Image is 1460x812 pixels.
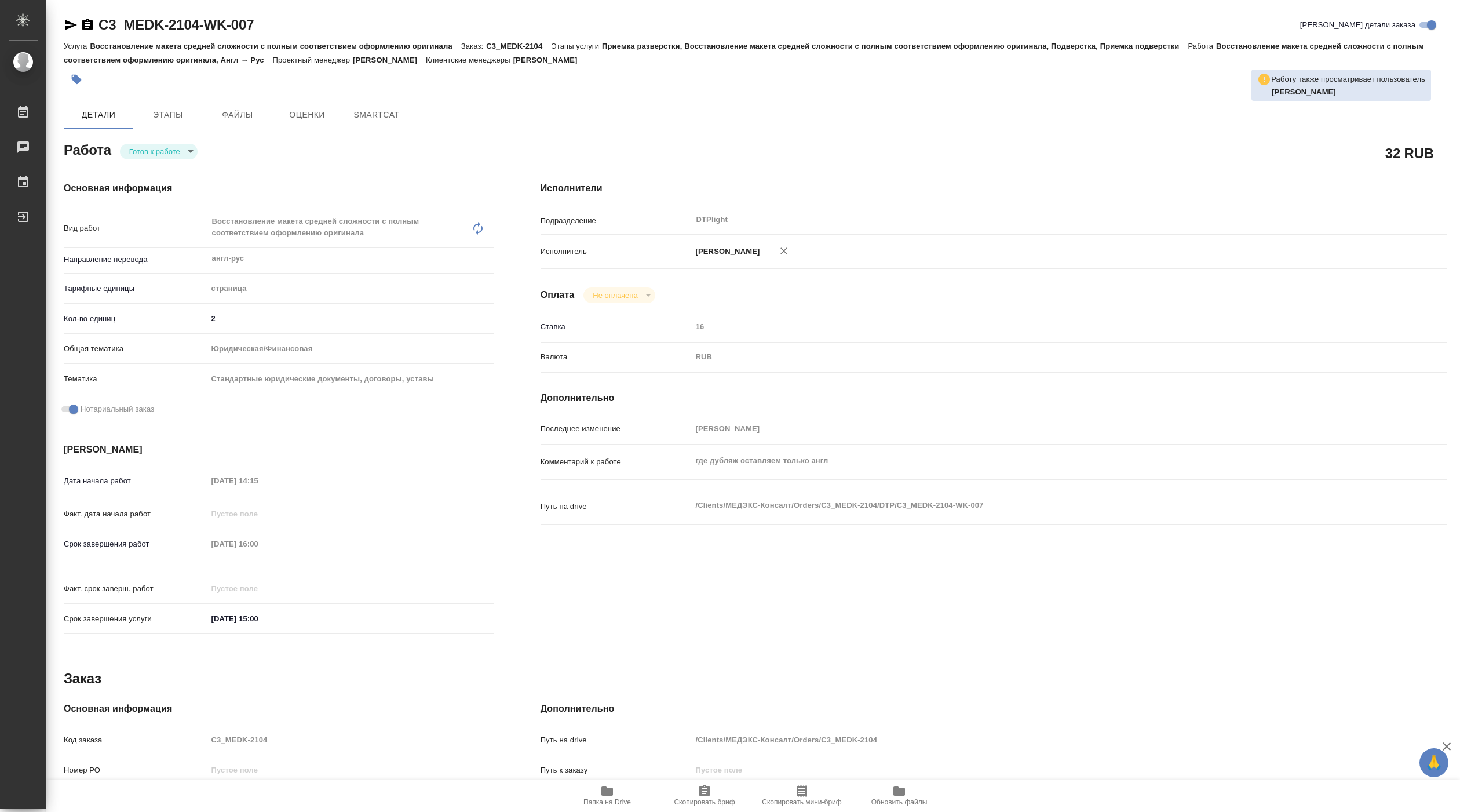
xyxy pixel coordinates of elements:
[64,613,207,625] p: Срок завершения услуги
[64,223,207,234] p: Вид работ
[851,780,948,812] button: Обновить файлы
[589,290,641,300] button: Не оплачена
[273,56,353,64] p: Проектный менеджер
[692,731,1372,748] input: Пустое поле
[692,420,1372,437] input: Пустое поле
[541,764,692,776] p: Путь к заказу
[541,215,692,227] p: Подразделение
[64,313,207,325] p: Кол-во единиц
[64,42,90,50] p: Услуга
[541,456,692,468] p: Комментарий к работе
[64,669,101,688] h2: Заказ
[541,321,692,333] p: Ставка
[207,731,494,748] input: Пустое поле
[656,780,753,812] button: Скопировать бриф
[541,246,692,257] p: Исполнитель
[64,343,207,355] p: Общая тематика
[692,246,760,257] p: [PERSON_NAME]
[762,798,841,806] span: Скопировать мини-бриф
[541,351,692,363] p: Валюта
[541,702,1447,716] h4: Дополнительно
[64,475,207,487] p: Дата начала работ
[81,18,94,32] button: Скопировать ссылку
[81,403,154,415] span: Нотариальный заказ
[210,108,265,122] span: Файлы
[64,764,207,776] p: Номер РО
[486,42,551,50] p: C3_MEDK-2104
[692,318,1372,335] input: Пустое поле
[207,369,494,389] div: Стандартные юридические документы, договоры, уставы
[541,423,692,435] p: Последнее изменение
[583,798,631,806] span: Папка на Drive
[207,580,309,597] input: Пустое поле
[64,538,207,550] p: Срок завершения работ
[541,181,1447,195] h4: Исполнители
[692,762,1372,778] input: Пустое поле
[64,583,207,595] p: Факт. срок заверш. работ
[64,702,494,716] h4: Основная информация
[64,18,78,32] button: Скопировать ссылку для ЯМессенджера
[583,287,655,303] div: Готов к работе
[64,181,494,195] h4: Основная информация
[541,734,692,746] p: Путь на drive
[559,780,656,812] button: Папка на Drive
[513,56,586,64] p: [PERSON_NAME]
[120,144,198,159] div: Готов к работе
[64,254,207,265] p: Направление перевода
[1385,143,1434,163] h2: 32 RUB
[541,501,692,512] p: Путь на drive
[207,762,494,778] input: Пустое поле
[1271,74,1425,85] p: Работу также просматривает пользователь
[64,373,207,385] p: Тематика
[126,147,184,156] button: Готов к работе
[1300,19,1415,31] span: [PERSON_NAME] детали заказа
[64,734,207,746] p: Код заказа
[207,610,309,627] input: ✎ Введи что-нибудь
[98,17,254,32] a: C3_MEDK-2104-WK-007
[207,310,494,327] input: ✎ Введи что-нибудь
[1419,748,1448,777] button: 🙏
[207,505,309,522] input: Пустое поле
[353,56,426,64] p: [PERSON_NAME]
[674,798,735,806] span: Скопировать бриф
[771,238,797,264] button: Удалить исполнителя
[541,288,575,302] h4: Оплата
[207,472,309,489] input: Пустое поле
[426,56,513,64] p: Клиентские менеджеры
[64,443,494,457] h4: [PERSON_NAME]
[753,780,851,812] button: Скопировать мини-бриф
[349,108,404,122] span: SmartCat
[871,798,928,806] span: Обновить файлы
[207,279,494,298] div: страница
[541,391,1447,405] h4: Дополнительно
[71,108,126,122] span: Детали
[461,42,486,50] p: Заказ:
[207,339,494,359] div: Юридическая/Финансовая
[1272,86,1425,98] p: Архипова Екатерина
[140,108,196,122] span: Этапы
[1188,42,1216,50] p: Работа
[90,42,461,50] p: Восстановление макета средней сложности с полным соответствием оформлению оригинала
[64,139,111,159] h2: Работа
[692,496,1372,515] textarea: /Clients/МЕДЭКС-Консалт/Orders/C3_MEDK-2104/DTP/C3_MEDK-2104-WK-007
[279,108,335,122] span: Оценки
[64,67,89,92] button: Добавить тэг
[551,42,602,50] p: Этапы услуги
[1272,88,1336,96] b: [PERSON_NAME]
[64,283,207,294] p: Тарифные единицы
[207,536,309,552] input: Пустое поле
[1424,751,1444,775] span: 🙏
[692,347,1372,367] div: RUB
[64,508,207,520] p: Факт. дата начала работ
[692,451,1372,471] textarea: где дубляж оставляем только англ
[602,42,1188,50] p: Приемка разверстки, Восстановление макета средней сложности с полным соответствием оформлению ори...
